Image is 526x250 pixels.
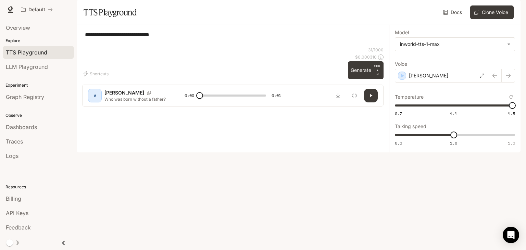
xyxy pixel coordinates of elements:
span: 1.5 [508,111,515,116]
div: inworld-tts-1-max [395,38,515,51]
p: CTRL + [374,64,381,72]
button: Inspect [348,89,361,102]
button: Reset to default [508,93,515,101]
span: 1.1 [450,111,457,116]
span: 0.5 [395,140,402,146]
button: Clone Voice [470,5,514,19]
p: [PERSON_NAME] [409,72,448,79]
p: ⏎ [374,64,381,76]
button: Copy Voice ID [144,91,154,95]
p: Temperature [395,95,424,99]
span: 0:01 [272,92,281,99]
button: Shortcuts [82,68,111,79]
p: Voice [395,62,407,66]
p: 31 / 1000 [368,47,384,53]
h1: TTS Playground [84,5,137,19]
div: inworld-tts-1-max [400,41,504,48]
span: 0.7 [395,111,402,116]
a: Docs [442,5,465,19]
p: $ 0.000310 [355,54,377,60]
p: Who was born without a father? [104,96,168,102]
span: 0:00 [185,92,194,99]
p: Model [395,30,409,35]
button: Download audio [331,89,345,102]
button: GenerateCTRL +⏎ [348,61,384,79]
p: [PERSON_NAME] [104,89,144,96]
p: Default [28,7,45,13]
button: All workspaces [18,3,56,16]
span: 1.0 [450,140,457,146]
div: A [89,90,100,101]
p: Talking speed [395,124,426,129]
span: 1.5 [508,140,515,146]
div: Open Intercom Messenger [503,227,519,243]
